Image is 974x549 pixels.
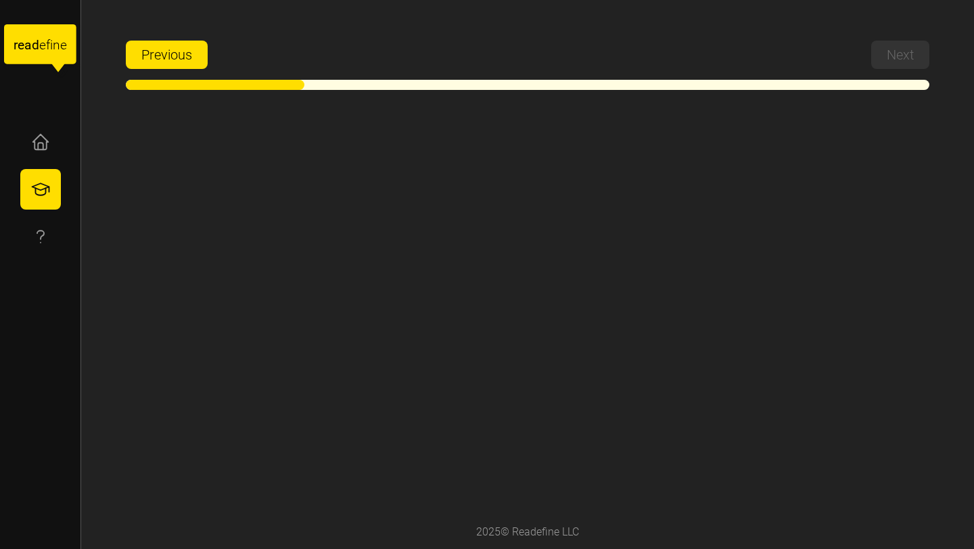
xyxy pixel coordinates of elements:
tspan: e [39,37,46,53]
span: Previous [141,41,192,68]
tspan: r [14,37,18,53]
a: readefine [4,11,76,85]
tspan: f [46,37,51,53]
button: Next [871,41,929,69]
span: Next [887,41,914,68]
tspan: e [60,37,67,53]
tspan: d [32,37,39,53]
tspan: n [53,37,61,53]
button: Previous [126,41,208,69]
div: 2025 © Readefine LLC [469,517,586,548]
tspan: a [24,37,31,53]
tspan: e [18,37,24,53]
tspan: i [50,37,53,53]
